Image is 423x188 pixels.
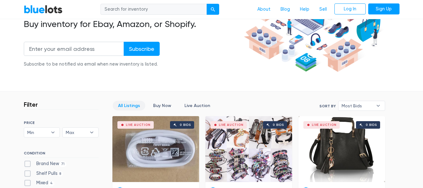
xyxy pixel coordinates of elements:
a: All Listings [113,101,145,110]
b: ▾ [372,101,385,110]
label: Shelf Pulls [24,170,63,177]
label: Mixed [24,180,55,186]
span: Max [66,128,86,137]
label: Sort By [319,103,336,109]
div: 0 bids [180,123,191,126]
div: 0 bids [366,123,377,126]
a: About [252,3,276,15]
div: Subscribe to be notified via email when new inventory is listed. [24,61,160,68]
a: Live Auction [179,101,215,110]
a: Sign Up [368,3,400,15]
span: 71 [59,162,67,167]
div: Live Auction [312,123,337,126]
input: Search for inventory [101,4,207,15]
span: Most Bids [342,101,373,110]
label: Brand New [24,160,67,167]
h6: CONDITION [24,151,99,158]
div: Live Auction [126,123,151,126]
a: Live Auction 0 bids [205,116,292,182]
a: Blog [276,3,295,15]
span: 4 [48,181,55,186]
a: Sell [314,3,332,15]
a: Log In [334,3,366,15]
span: 8 [58,171,63,176]
b: ▾ [85,128,98,137]
input: Subscribe [124,42,160,56]
a: Buy Now [148,101,177,110]
a: Live Auction 0 bids [298,116,385,182]
a: Live Auction 0 bids [112,116,199,182]
div: 0 bids [273,123,284,126]
a: BlueLots [24,5,63,14]
b: ▾ [46,128,59,137]
span: Min [27,128,48,137]
a: Help [295,3,314,15]
h2: Buy inventory for Ebay, Amazon, or Shopify. [24,19,242,30]
h6: PRICE [24,121,99,125]
h3: Filter [24,101,38,108]
div: Live Auction [219,123,244,126]
input: Enter your email address [24,42,124,56]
